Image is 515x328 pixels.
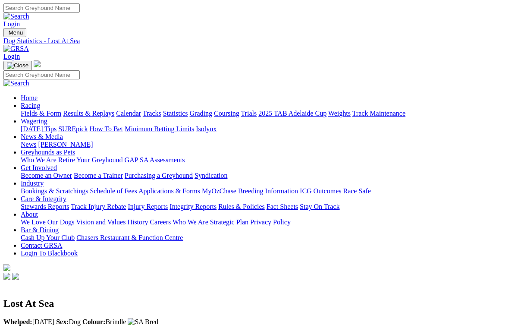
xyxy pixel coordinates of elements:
div: News & Media [21,141,512,148]
a: Contact GRSA [21,242,62,249]
div: Get Involved [21,172,512,180]
img: GRSA [3,45,29,53]
a: Login [3,53,20,60]
a: Breeding Information [238,187,298,195]
b: Whelped: [3,318,32,325]
div: Industry [21,187,512,195]
a: News & Media [21,133,63,140]
a: 2025 TAB Adelaide Cup [258,110,327,117]
a: Integrity Reports [170,203,217,210]
a: Who We Are [173,218,208,226]
div: Greyhounds as Pets [21,156,512,164]
img: twitter.svg [12,273,19,280]
input: Search [3,3,80,13]
a: Greyhounds as Pets [21,148,75,156]
a: Injury Reports [128,203,168,210]
a: Track Injury Rebate [71,203,126,210]
span: Menu [9,29,23,36]
a: Who We Are [21,156,57,164]
a: News [21,141,36,148]
button: Toggle navigation [3,28,26,37]
a: GAP SA Assessments [125,156,185,164]
a: Strategic Plan [210,218,248,226]
a: Rules & Policies [218,203,265,210]
div: Wagering [21,125,512,133]
a: We Love Our Dogs [21,218,74,226]
h2: Lost At Sea [3,298,512,309]
button: Toggle navigation [3,61,32,70]
a: Statistics [163,110,188,117]
a: Bookings & Scratchings [21,187,88,195]
a: ICG Outcomes [300,187,341,195]
a: Isolynx [196,125,217,132]
a: Fact Sheets [267,203,298,210]
b: Colour: [82,318,105,325]
div: Racing [21,110,512,117]
a: Racing [21,102,40,109]
a: Dog Statistics - Lost At Sea [3,37,512,45]
div: About [21,218,512,226]
a: Industry [21,180,44,187]
a: Chasers Restaurant & Function Centre [76,234,183,241]
a: Race Safe [343,187,371,195]
a: Retire Your Greyhound [58,156,123,164]
img: SA Bred [128,318,158,326]
img: logo-grsa-white.png [34,60,41,67]
a: Schedule of Fees [90,187,137,195]
img: logo-grsa-white.png [3,264,10,271]
span: Dog [56,318,81,325]
a: Care & Integrity [21,195,66,202]
b: Sex: [56,318,69,325]
a: Login [3,20,20,28]
a: Login To Blackbook [21,249,78,257]
a: Cash Up Your Club [21,234,75,241]
a: History [127,218,148,226]
a: Careers [150,218,171,226]
span: [DATE] [3,318,54,325]
a: Become an Owner [21,172,72,179]
img: Search [3,79,29,87]
a: SUREpick [58,125,88,132]
a: How To Bet [90,125,123,132]
img: Search [3,13,29,20]
input: Search [3,70,80,79]
a: Home [21,94,38,101]
a: Vision and Values [76,218,126,226]
a: [DATE] Tips [21,125,57,132]
a: Trials [241,110,257,117]
a: Track Maintenance [352,110,405,117]
a: Results & Replays [63,110,114,117]
a: Tracks [143,110,161,117]
a: About [21,211,38,218]
a: [PERSON_NAME] [38,141,93,148]
a: Weights [328,110,351,117]
a: Purchasing a Greyhound [125,172,193,179]
img: facebook.svg [3,273,10,280]
a: Coursing [214,110,239,117]
span: Brindle [82,318,126,325]
a: Get Involved [21,164,57,171]
img: Close [7,62,28,69]
a: Applications & Forms [138,187,200,195]
a: Syndication [195,172,227,179]
a: Privacy Policy [250,218,291,226]
a: Fields & Form [21,110,61,117]
a: Wagering [21,117,47,125]
a: Grading [190,110,212,117]
div: Care & Integrity [21,203,512,211]
div: Bar & Dining [21,234,512,242]
a: Bar & Dining [21,226,59,233]
a: Become a Trainer [74,172,123,179]
a: Stewards Reports [21,203,69,210]
a: Minimum Betting Limits [125,125,194,132]
a: MyOzChase [202,187,236,195]
a: Stay On Track [300,203,339,210]
a: Calendar [116,110,141,117]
